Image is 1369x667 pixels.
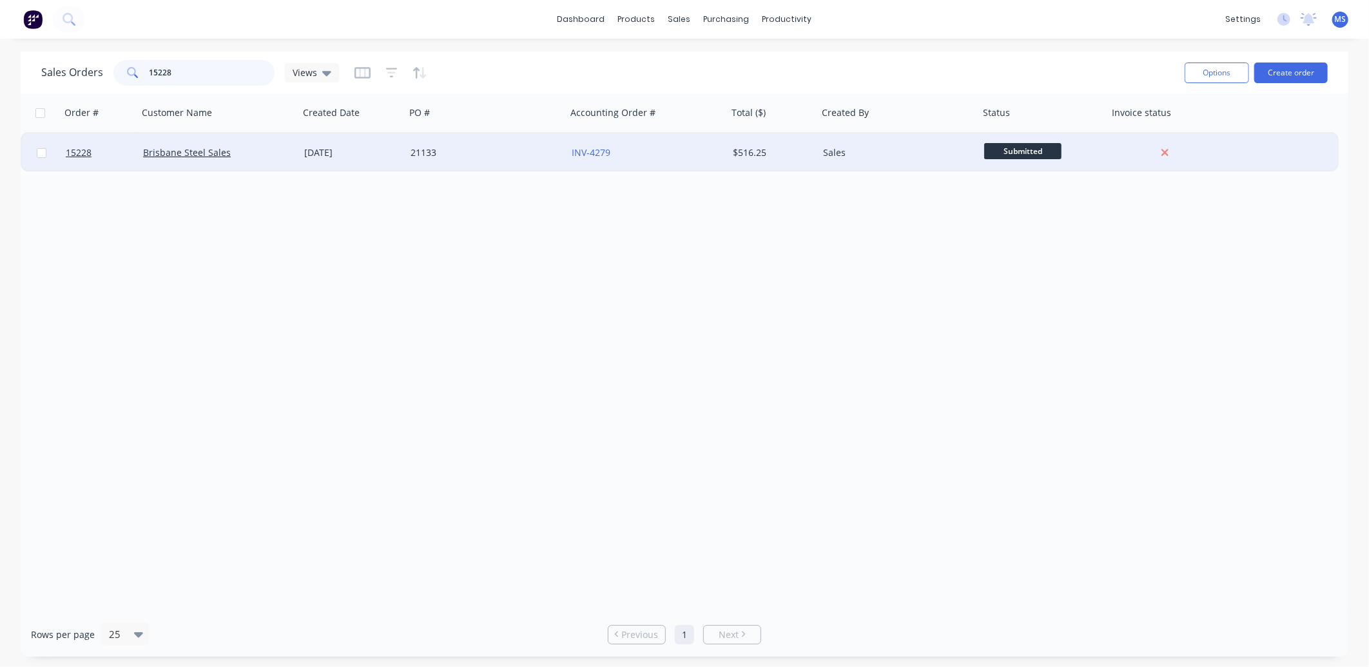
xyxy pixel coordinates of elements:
div: purchasing [697,10,756,29]
div: [DATE] [304,146,400,159]
div: Total ($) [732,106,766,119]
span: MS [1335,14,1346,25]
div: 21133 [411,146,554,159]
div: Status [983,106,1010,119]
span: Next [719,628,739,641]
div: Customer Name [142,106,212,119]
ul: Pagination [603,625,766,644]
div: Invoice status [1112,106,1171,119]
div: Created By [822,106,869,119]
div: PO # [409,106,430,119]
div: Sales [823,146,966,159]
a: INV-4279 [572,146,610,159]
h1: Sales Orders [41,66,103,79]
button: Options [1185,63,1249,83]
a: dashboard [551,10,612,29]
a: Brisbane Steel Sales [143,146,231,159]
a: Previous page [608,628,665,641]
span: Submitted [984,143,1062,159]
a: Next page [704,628,761,641]
div: Order # [64,106,99,119]
span: 15228 [66,146,92,159]
div: Created Date [303,106,360,119]
div: productivity [756,10,819,29]
div: $516.25 [733,146,809,159]
img: Factory [23,10,43,29]
div: Accounting Order # [570,106,655,119]
span: Previous [622,628,659,641]
button: Create order [1254,63,1328,83]
div: products [612,10,662,29]
a: Page 1 is your current page [675,625,694,644]
div: settings [1219,10,1267,29]
div: sales [662,10,697,29]
span: Views [293,66,317,79]
input: Search... [150,60,275,86]
a: 15228 [66,133,143,172]
span: Rows per page [31,628,95,641]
